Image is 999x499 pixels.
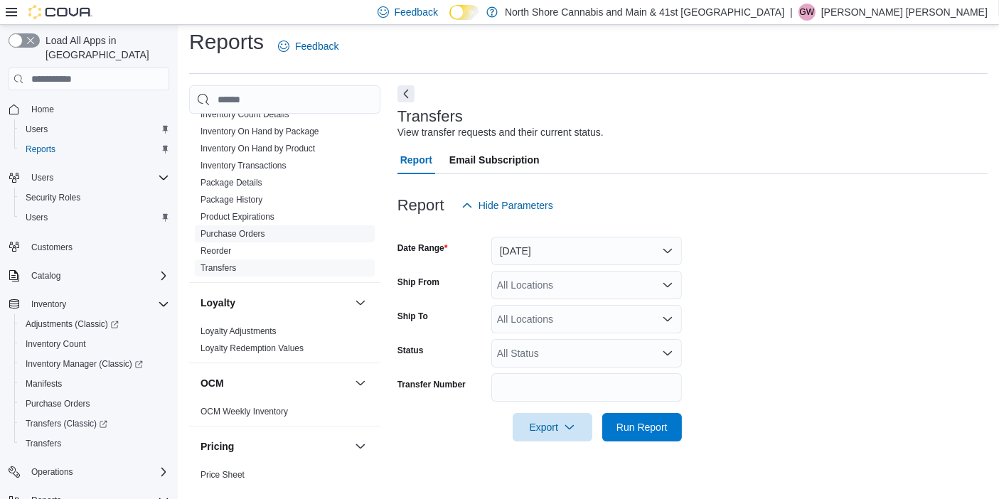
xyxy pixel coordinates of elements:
[26,378,62,390] span: Manifests
[3,168,175,188] button: Users
[14,208,175,227] button: Users
[31,270,60,281] span: Catalog
[20,189,169,206] span: Security Roles
[513,413,592,441] button: Export
[201,343,304,353] a: Loyalty Redemption Values
[397,311,428,322] label: Ship To
[201,406,288,417] span: OCM Weekly Inventory
[201,161,287,171] a: Inventory Transactions
[201,160,287,171] span: Inventory Transactions
[20,141,169,158] span: Reports
[201,326,277,337] span: Loyalty Adjustments
[449,146,540,174] span: Email Subscription
[491,237,682,265] button: [DATE]
[3,462,175,482] button: Operations
[201,178,262,188] a: Package Details
[201,326,277,336] a: Loyalty Adjustments
[20,355,149,372] a: Inventory Manager (Classic)
[397,242,448,254] label: Date Range
[397,379,466,390] label: Transfer Number
[26,169,59,186] button: Users
[201,469,245,481] span: Price Sheet
[20,435,169,452] span: Transfers
[26,192,80,203] span: Security Roles
[189,403,380,426] div: OCM
[20,121,169,138] span: Users
[821,4,988,21] p: [PERSON_NAME] [PERSON_NAME]
[397,345,424,356] label: Status
[201,246,231,256] a: Reorder
[201,109,289,120] span: Inventory Count Details
[602,413,682,441] button: Run Report
[799,4,814,21] span: GW
[14,354,175,374] a: Inventory Manager (Classic)
[352,438,369,455] button: Pricing
[201,126,319,137] span: Inventory On Hand by Package
[20,395,169,412] span: Purchase Orders
[201,296,349,310] button: Loyalty
[26,239,78,256] a: Customers
[201,343,304,354] span: Loyalty Redemption Values
[26,338,86,350] span: Inventory Count
[20,209,169,226] span: Users
[662,313,673,325] button: Open list of options
[20,395,96,412] a: Purchase Orders
[201,212,274,222] a: Product Expirations
[20,336,169,353] span: Inventory Count
[397,85,415,102] button: Next
[201,211,274,222] span: Product Expirations
[20,355,169,372] span: Inventory Manager (Classic)
[189,466,380,489] div: Pricing
[31,299,66,310] span: Inventory
[521,413,584,441] span: Export
[352,294,369,311] button: Loyalty
[26,296,169,313] span: Inventory
[201,439,349,454] button: Pricing
[26,296,72,313] button: Inventory
[397,277,439,288] label: Ship From
[26,169,169,186] span: Users
[40,33,169,62] span: Load All Apps in [GEOGRAPHIC_DATA]
[201,439,234,454] h3: Pricing
[26,267,169,284] span: Catalog
[189,323,380,363] div: Loyalty
[14,314,175,334] a: Adjustments (Classic)
[31,242,73,253] span: Customers
[26,463,169,481] span: Operations
[14,434,175,454] button: Transfers
[26,212,48,223] span: Users
[397,197,444,214] h3: Report
[3,99,175,119] button: Home
[400,146,432,174] span: Report
[201,109,289,119] a: Inventory Count Details
[20,141,61,158] a: Reports
[14,119,175,139] button: Users
[20,316,169,333] span: Adjustments (Classic)
[26,438,61,449] span: Transfers
[26,418,107,429] span: Transfers (Classic)
[479,198,553,213] span: Hide Parameters
[28,5,92,19] img: Cova
[26,267,66,284] button: Catalog
[662,279,673,291] button: Open list of options
[20,121,53,138] a: Users
[201,470,245,480] a: Price Sheet
[14,334,175,354] button: Inventory Count
[20,336,92,353] a: Inventory Count
[14,139,175,159] button: Reports
[201,177,262,188] span: Package Details
[20,415,113,432] a: Transfers (Classic)
[3,294,175,314] button: Inventory
[662,348,673,359] button: Open list of options
[14,188,175,208] button: Security Roles
[3,266,175,286] button: Catalog
[201,127,319,136] a: Inventory On Hand by Package
[14,394,175,414] button: Purchase Orders
[20,209,53,226] a: Users
[397,108,463,125] h3: Transfers
[31,466,73,478] span: Operations
[272,32,344,60] a: Feedback
[20,375,169,392] span: Manifests
[31,172,53,183] span: Users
